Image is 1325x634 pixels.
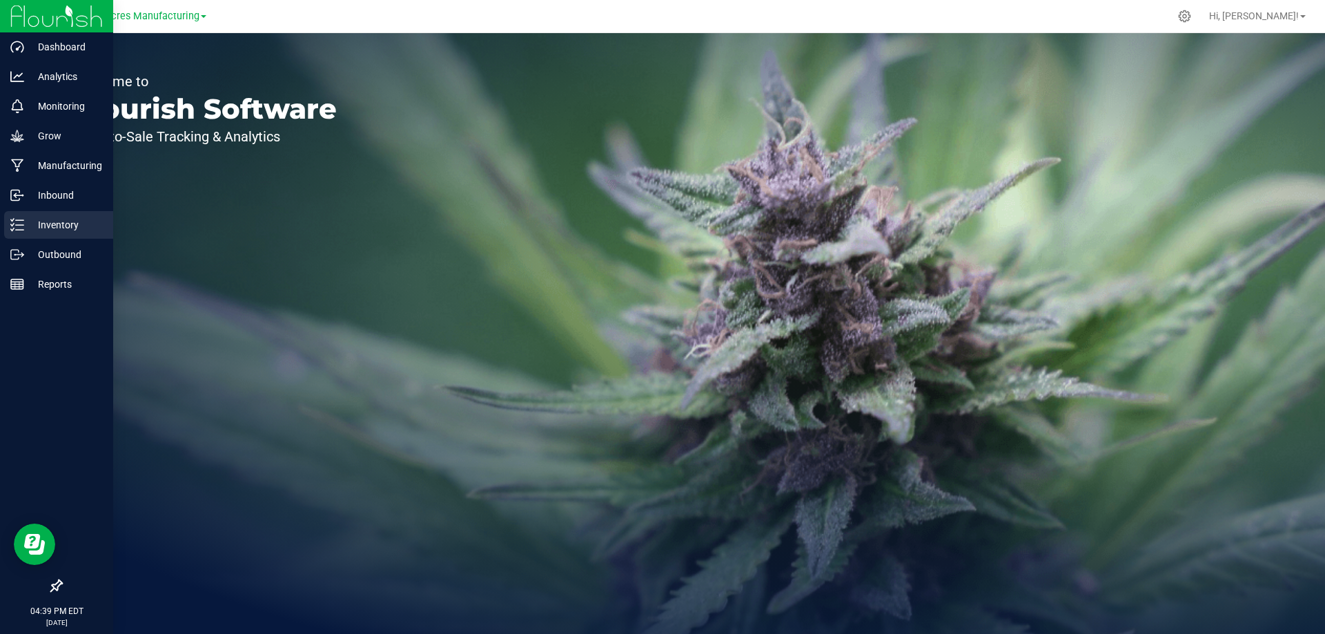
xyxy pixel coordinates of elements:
p: Monitoring [24,98,107,115]
p: [DATE] [6,617,107,628]
iframe: Resource center [14,524,55,565]
inline-svg: Reports [10,277,24,291]
p: 04:39 PM EDT [6,605,107,617]
inline-svg: Analytics [10,70,24,83]
p: Grow [24,128,107,144]
inline-svg: Grow [10,129,24,143]
inline-svg: Dashboard [10,40,24,54]
span: Green Acres Manufacturing [75,10,199,22]
p: Inbound [24,187,107,204]
span: Hi, [PERSON_NAME]! [1209,10,1299,21]
p: Flourish Software [75,95,337,123]
p: Dashboard [24,39,107,55]
inline-svg: Manufacturing [10,159,24,172]
p: Inventory [24,217,107,233]
p: Welcome to [75,75,337,88]
p: Outbound [24,246,107,263]
p: Reports [24,276,107,293]
p: Manufacturing [24,157,107,174]
p: Seed-to-Sale Tracking & Analytics [75,130,337,143]
inline-svg: Outbound [10,248,24,261]
inline-svg: Inventory [10,218,24,232]
div: Manage settings [1176,10,1193,23]
inline-svg: Monitoring [10,99,24,113]
inline-svg: Inbound [10,188,24,202]
p: Analytics [24,68,107,85]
